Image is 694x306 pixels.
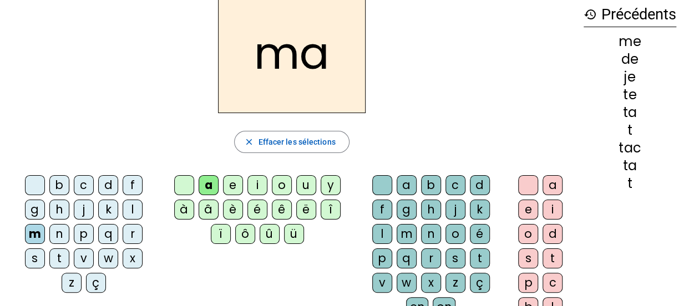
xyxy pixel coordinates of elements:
div: ê [272,200,292,220]
div: n [421,224,441,244]
div: v [372,273,392,293]
div: g [397,200,417,220]
span: Effacer les sélections [258,135,335,149]
div: ô [235,224,255,244]
div: k [98,200,118,220]
div: p [518,273,538,293]
div: ta [584,159,676,172]
div: e [223,175,243,195]
div: ë [296,200,316,220]
div: p [372,248,392,268]
div: t [584,124,676,137]
div: t [584,177,676,190]
div: z [445,273,465,293]
div: ï [211,224,231,244]
div: b [421,175,441,195]
div: d [470,175,490,195]
div: m [397,224,417,244]
div: k [470,200,490,220]
div: b [49,175,69,195]
div: c [445,175,465,195]
div: f [372,200,392,220]
div: r [421,248,441,268]
div: w [397,273,417,293]
div: i [543,200,563,220]
div: m [25,224,45,244]
div: ç [470,273,490,293]
div: r [123,224,143,244]
div: a [397,175,417,195]
div: d [98,175,118,195]
div: é [470,224,490,244]
div: h [49,200,69,220]
div: g [25,200,45,220]
div: t [49,248,69,268]
div: i [247,175,267,195]
div: s [518,248,538,268]
div: l [123,200,143,220]
div: é [247,200,267,220]
mat-icon: history [584,8,597,21]
button: Effacer les sélections [234,131,349,153]
div: de [584,53,676,66]
div: î [321,200,341,220]
div: è [223,200,243,220]
div: d [543,224,563,244]
div: y [321,175,341,195]
div: o [518,224,538,244]
div: ü [284,224,304,244]
div: p [74,224,94,244]
div: ç [86,273,106,293]
div: je [584,70,676,84]
div: te [584,88,676,101]
mat-icon: close [244,137,254,147]
div: x [123,248,143,268]
div: c [543,273,563,293]
div: o [272,175,292,195]
div: t [470,248,490,268]
div: q [98,224,118,244]
div: à [174,200,194,220]
div: tac [584,141,676,155]
div: h [421,200,441,220]
div: q [397,248,417,268]
div: s [445,248,465,268]
h3: Précédents [584,2,676,27]
div: z [62,273,82,293]
div: x [421,273,441,293]
div: û [260,224,280,244]
div: me [584,35,676,48]
div: u [296,175,316,195]
div: s [25,248,45,268]
div: â [199,200,219,220]
div: f [123,175,143,195]
div: j [74,200,94,220]
div: o [445,224,465,244]
div: a [199,175,219,195]
div: l [372,224,392,244]
div: ta [584,106,676,119]
div: w [98,248,118,268]
div: n [49,224,69,244]
div: c [74,175,94,195]
div: a [543,175,563,195]
div: e [518,200,538,220]
div: j [445,200,465,220]
div: t [543,248,563,268]
div: v [74,248,94,268]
